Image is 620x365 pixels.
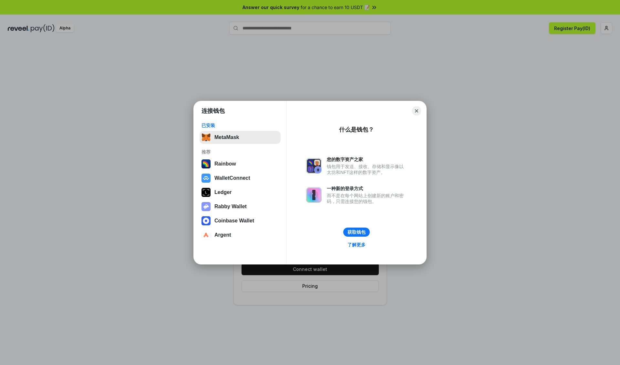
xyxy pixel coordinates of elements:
[339,126,374,134] div: 什么是钱包？
[201,174,211,183] img: svg+xml,%3Csvg%20width%3D%2228%22%20height%3D%2228%22%20viewBox%3D%220%200%2028%2028%22%20fill%3D...
[201,202,211,211] img: svg+xml,%3Csvg%20xmlns%3D%22http%3A%2F%2Fwww.w3.org%2F2000%2Fsvg%22%20fill%3D%22none%22%20viewBox...
[344,241,369,249] a: 了解更多
[200,200,281,213] button: Rabby Wallet
[201,216,211,225] img: svg+xml,%3Csvg%20width%3D%2228%22%20height%3D%2228%22%20viewBox%3D%220%200%2028%2028%22%20fill%3D...
[200,157,281,170] button: Rainbow
[214,189,232,195] div: Ledger
[201,133,211,142] img: svg+xml,%3Csvg%20fill%3D%22none%22%20height%3D%2233%22%20viewBox%3D%220%200%2035%2033%22%20width%...
[306,158,322,174] img: svg+xml,%3Csvg%20xmlns%3D%22http%3A%2F%2Fwww.w3.org%2F2000%2Fsvg%22%20fill%3D%22none%22%20viewBox...
[201,107,225,115] h1: 连接钱包
[214,134,239,140] div: MetaMask
[214,232,231,238] div: Argent
[347,242,366,248] div: 了解更多
[347,229,366,235] div: 获取钱包
[214,204,247,209] div: Rabby Wallet
[200,214,281,227] button: Coinbase Wallet
[200,186,281,199] button: Ledger
[200,229,281,242] button: Argent
[306,187,322,203] img: svg+xml,%3Csvg%20xmlns%3D%22http%3A%2F%2Fwww.w3.org%2F2000%2Fsvg%22%20fill%3D%22none%22%20viewBox...
[201,159,211,168] img: svg+xml,%3Csvg%20width%3D%22120%22%20height%3D%22120%22%20viewBox%3D%220%200%20120%20120%22%20fil...
[201,188,211,197] img: svg+xml,%3Csvg%20xmlns%3D%22http%3A%2F%2Fwww.w3.org%2F2000%2Fsvg%22%20width%3D%2228%22%20height%3...
[327,193,407,204] div: 而不是在每个网站上创建新的账户和密码，只需连接您的钱包。
[214,218,254,224] div: Coinbase Wallet
[200,131,281,144] button: MetaMask
[343,228,370,237] button: 获取钱包
[412,106,421,115] button: Close
[327,156,407,162] div: 您的数字资产之家
[201,149,279,155] div: 推荐
[327,164,407,175] div: 钱包用于发送、接收、存储和显示像以太坊和NFT这样的数字资产。
[200,172,281,185] button: WalletConnect
[214,161,236,167] div: Rainbow
[201,231,211,240] img: svg+xml,%3Csvg%20width%3D%2228%22%20height%3D%2228%22%20viewBox%3D%220%200%2028%2028%22%20fill%3D...
[327,186,407,191] div: 一种新的登录方式
[214,175,250,181] div: WalletConnect
[201,123,279,128] div: 已安装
